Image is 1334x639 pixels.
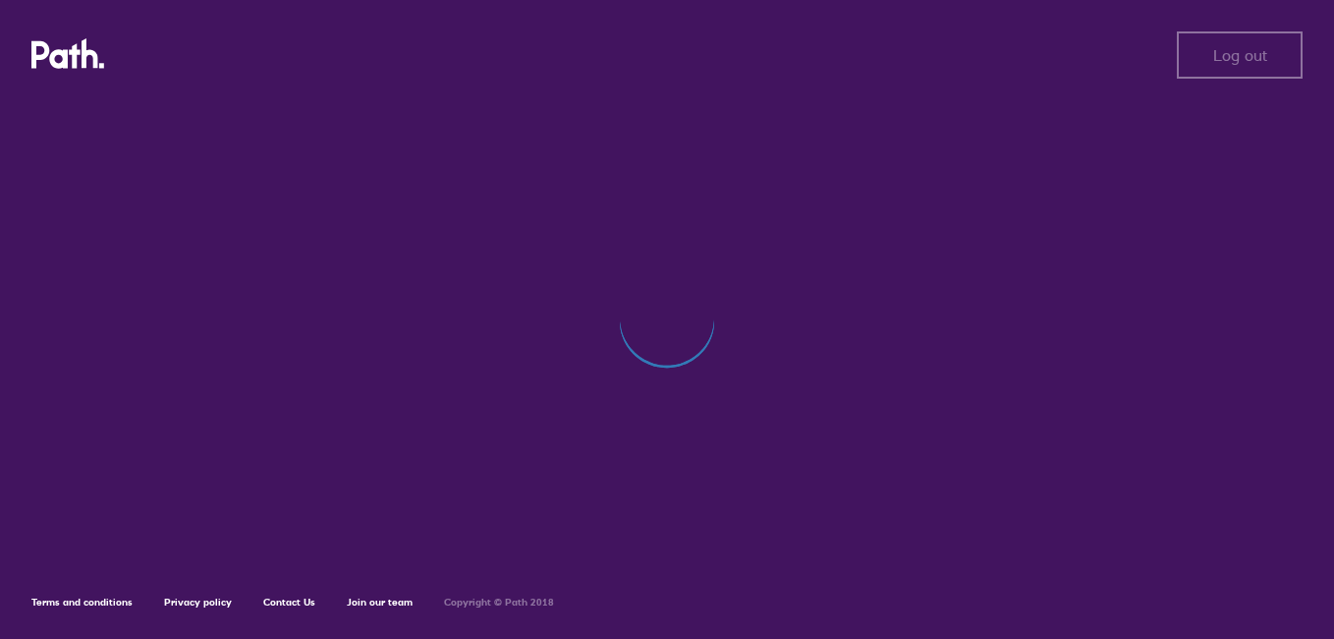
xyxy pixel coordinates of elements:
[1177,31,1303,79] button: Log out
[31,596,133,609] a: Terms and conditions
[1213,46,1267,64] span: Log out
[263,596,315,609] a: Contact Us
[444,597,554,609] h6: Copyright © Path 2018
[347,596,413,609] a: Join our team
[164,596,232,609] a: Privacy policy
